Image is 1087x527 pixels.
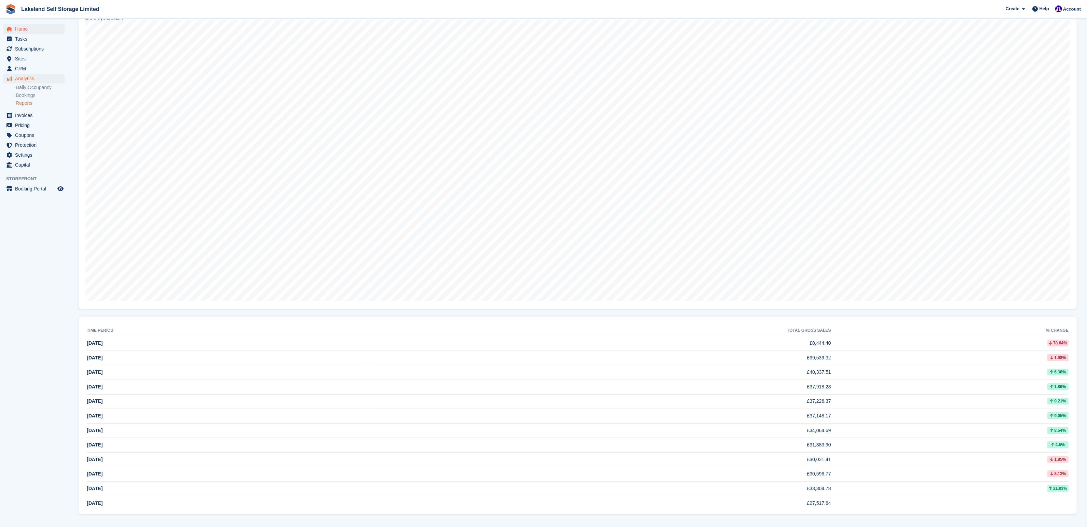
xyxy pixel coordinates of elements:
[15,184,56,194] span: Booking Portal
[368,394,831,409] td: £37,226.37
[3,184,65,194] a: menu
[3,111,65,120] a: menu
[368,409,831,424] td: £37,148.17
[15,150,56,160] span: Settings
[3,160,65,170] a: menu
[1047,340,1069,346] div: 78.64%
[18,3,102,15] a: Lakeland Self Storage Limited
[368,325,831,336] th: Total gross sales
[87,457,103,462] span: [DATE]
[87,486,103,491] span: [DATE]
[5,4,16,14] img: stora-icon-8386f47178a22dfd0bd8f6a31ec36ba5ce8667c1dd55bd0f319d3a0aa187defe.svg
[15,34,56,44] span: Tasks
[3,54,65,63] a: menu
[368,452,831,467] td: £30,031.41
[368,336,831,351] td: £8,444.40
[3,130,65,140] a: menu
[1006,5,1019,12] span: Create
[1047,398,1069,404] div: 0.21%
[15,74,56,83] span: Analytics
[15,111,56,120] span: Invoices
[3,150,65,160] a: menu
[15,64,56,73] span: CRM
[1047,427,1069,434] div: 8.54%
[56,185,65,193] a: Preview store
[15,120,56,130] span: Pricing
[3,64,65,73] a: menu
[368,482,831,496] td: £33,304.78
[87,398,103,404] span: [DATE]
[831,325,1069,336] th: % change
[87,413,103,418] span: [DATE]
[87,325,368,336] th: Time period
[3,44,65,54] a: menu
[3,140,65,150] a: menu
[6,175,68,182] span: Storefront
[87,471,103,476] span: [DATE]
[15,140,56,150] span: Protection
[1047,354,1069,361] div: 1.98%
[3,24,65,34] a: menu
[368,467,831,482] td: £30,596.77
[87,369,103,375] span: [DATE]
[3,74,65,83] a: menu
[15,160,56,170] span: Capital
[1055,5,1062,12] img: Nick Aynsley
[3,120,65,130] a: menu
[1047,485,1069,492] div: 21.03%
[3,34,65,44] a: menu
[368,380,831,394] td: £37,918.28
[368,438,831,453] td: £31,383.90
[15,130,56,140] span: Coupons
[16,92,65,99] a: Bookings
[1063,6,1081,13] span: Account
[15,24,56,34] span: Home
[87,340,103,346] span: [DATE]
[15,54,56,63] span: Sites
[368,496,831,510] td: £27,517.64
[368,351,831,365] td: £39,539.32
[1047,456,1069,463] div: 1.85%
[368,423,831,438] td: £34,064.69
[87,500,103,506] span: [DATE]
[1040,5,1049,12] span: Help
[1047,412,1069,419] div: 9.05%
[87,428,103,433] span: [DATE]
[16,100,65,106] a: Reports
[1047,369,1069,375] div: 6.38%
[87,442,103,447] span: [DATE]
[1047,383,1069,390] div: 1.86%
[368,365,831,380] td: £40,337.51
[1047,470,1069,477] div: 8.13%
[87,355,103,360] span: [DATE]
[1047,441,1069,448] div: 4.5%
[87,384,103,389] span: [DATE]
[16,84,65,91] a: Daily Occupancy
[15,44,56,54] span: Subscriptions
